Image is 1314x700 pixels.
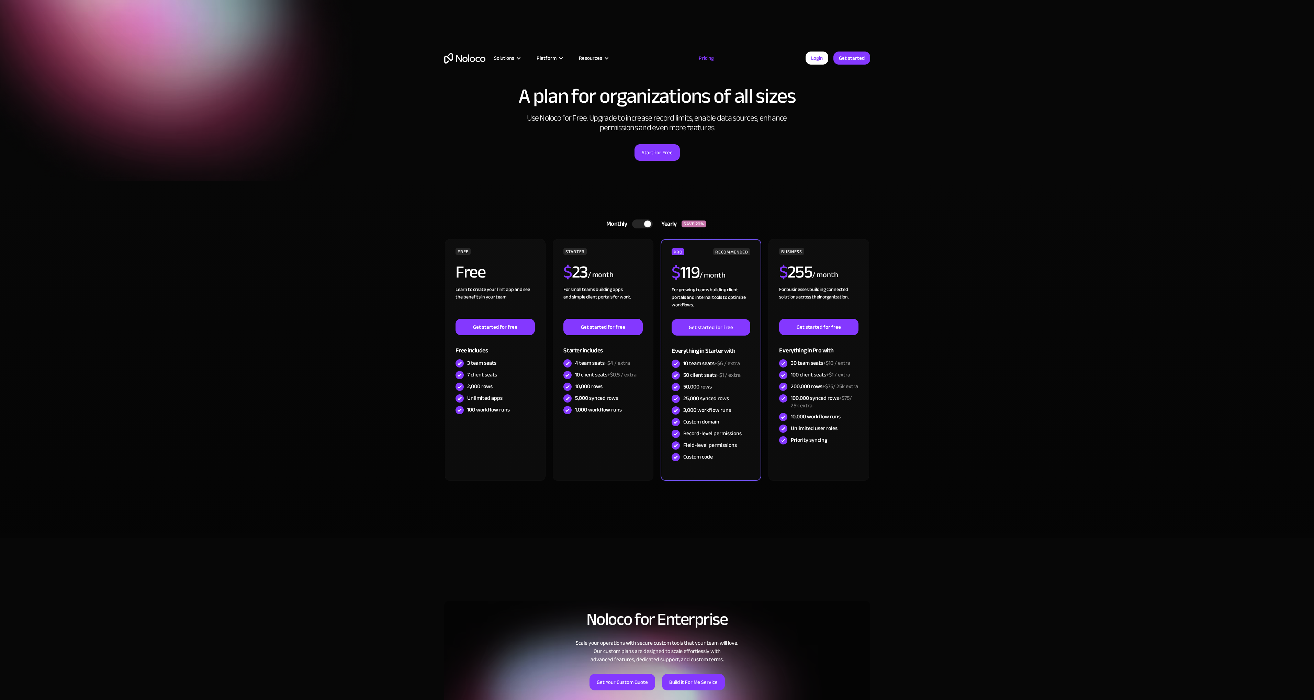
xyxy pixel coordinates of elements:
span: +$75/ 25k extra [791,393,852,411]
div: 3 team seats [467,359,496,367]
span: $ [672,256,680,289]
div: Everything in Starter with [672,336,750,358]
h2: 119 [672,264,699,281]
div: 25,000 synced rows [683,395,729,402]
div: RECOMMENDED [713,248,750,255]
div: 200,000 rows [791,383,858,390]
h2: Noloco for Enterprise [444,610,870,629]
div: For small teams building apps and simple client portals for work. ‍ [563,286,642,319]
div: 100,000 synced rows [791,394,858,409]
div: Platform [528,54,570,63]
span: +$1 / extra [717,370,741,380]
span: +$0.5 / extra [607,370,637,380]
div: 50 client seats [683,371,741,379]
span: +$4 / extra [605,358,630,368]
a: Login [806,52,828,65]
div: / month [588,270,614,281]
a: Build it For Me Service [662,674,725,690]
div: PRO [672,248,684,255]
div: Platform [537,54,557,63]
div: Learn to create your first app and see the benefits in your team ‍ [456,286,535,319]
div: Unlimited user roles [791,425,838,432]
h2: 255 [779,263,812,281]
span: $ [779,256,788,288]
a: Pricing [690,54,722,63]
a: Start for Free [634,144,680,161]
div: For growing teams building client portals and internal tools to optimize workflows. [672,286,750,319]
div: / month [699,270,725,281]
div: 10,000 workflow runs [791,413,841,420]
div: For businesses building connected solutions across their organization. ‍ [779,286,858,319]
div: Free includes [456,335,535,358]
h1: A plan for organizations of all sizes [444,86,870,106]
a: home [444,53,485,64]
div: Record-level permissions [683,430,742,437]
div: FREE [456,248,471,255]
div: Resources [570,54,616,63]
span: +$10 / extra [823,358,850,368]
div: Yearly [653,219,682,229]
a: Get started [833,52,870,65]
div: Field-level permissions [683,441,737,449]
div: 100 client seats [791,371,850,379]
h2: Use Noloco for Free. Upgrade to increase record limits, enable data sources, enhance permissions ... [520,113,795,133]
div: 10 team seats [683,360,740,367]
div: 2,000 rows [467,383,493,390]
div: 30 team seats [791,359,850,367]
div: Starter includes [563,335,642,358]
div: Custom domain [683,418,719,426]
div: / month [812,270,838,281]
div: 7 client seats [467,371,497,379]
div: 10,000 rows [575,383,603,390]
div: 1,000 workflow runs [575,406,622,414]
div: Scale your operations with secure custom tools that your team will love. Our custom plans are des... [444,639,870,664]
a: Get Your Custom Quote [589,674,655,690]
a: Get started for free [456,319,535,335]
div: Solutions [485,54,528,63]
h2: 23 [563,263,588,281]
div: Priority syncing [791,436,827,444]
a: Get started for free [563,319,642,335]
a: Get started for free [779,319,858,335]
div: SAVE 20% [682,221,706,227]
div: 100 workflow runs [467,406,510,414]
span: +$75/ 25k extra [822,381,858,392]
span: +$1 / extra [826,370,850,380]
span: $ [563,256,572,288]
div: 50,000 rows [683,383,712,391]
div: Everything in Pro with [779,335,858,358]
div: STARTER [563,248,586,255]
span: +$6 / extra [715,358,740,369]
div: Unlimited apps [467,394,503,402]
div: 10 client seats [575,371,637,379]
div: 4 team seats [575,359,630,367]
h2: Free [456,263,485,281]
div: BUSINESS [779,248,804,255]
a: Get started for free [672,319,750,336]
div: Solutions [494,54,514,63]
div: Custom code [683,453,713,461]
div: 5,000 synced rows [575,394,618,402]
div: Monthly [598,219,632,229]
div: 3,000 workflow runs [683,406,731,414]
div: Resources [579,54,602,63]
